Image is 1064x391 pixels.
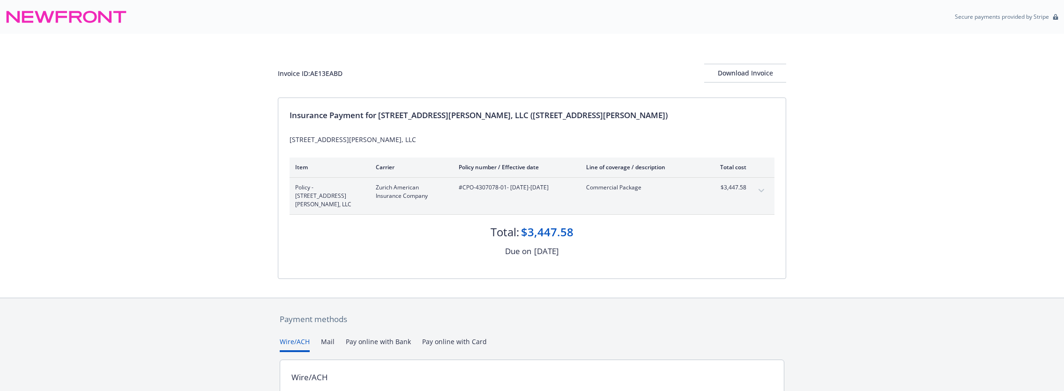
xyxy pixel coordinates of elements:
div: Total cost [711,163,746,171]
div: Invoice ID: AE13EABD [278,68,342,78]
button: Wire/ACH [280,337,310,352]
div: [STREET_ADDRESS][PERSON_NAME], LLC [290,135,774,144]
div: Policy number / Effective date [459,163,571,171]
span: Commercial Package [586,183,696,192]
span: Zurich American Insurance Company [376,183,444,200]
span: $3,447.58 [711,183,746,192]
button: Pay online with Bank [346,337,411,352]
button: expand content [754,183,769,198]
div: Carrier [376,163,444,171]
span: Policy - [STREET_ADDRESS][PERSON_NAME], LLC [295,183,361,209]
div: Item [295,163,361,171]
div: Payment methods [280,313,784,325]
p: Secure payments provided by Stripe [955,13,1049,21]
button: Download Invoice [704,64,786,83]
div: Wire/ACH [291,371,328,383]
span: #CPO-4307078-01 - [DATE]-[DATE] [459,183,571,192]
button: Mail [321,337,335,352]
div: Due on [505,245,531,257]
div: Total: [491,224,519,240]
div: Insurance Payment for [STREET_ADDRESS][PERSON_NAME], LLC ([STREET_ADDRESS][PERSON_NAME]) [290,109,774,121]
div: Policy - [STREET_ADDRESS][PERSON_NAME], LLCZurich American Insurance Company#CPO-4307078-01- [DAT... [290,178,774,214]
div: $3,447.58 [521,224,573,240]
button: Pay online with Card [422,337,487,352]
div: [DATE] [534,245,559,257]
div: Line of coverage / description [586,163,696,171]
